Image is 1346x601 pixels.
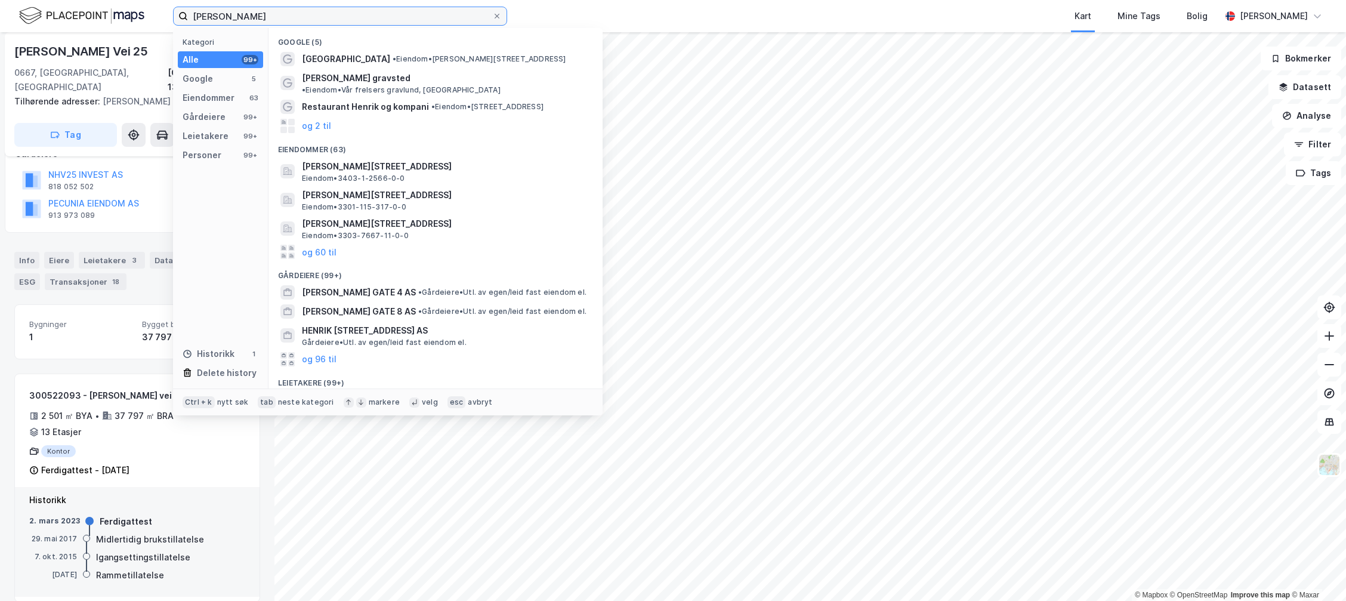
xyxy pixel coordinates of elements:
iframe: Chat Widget [1286,544,1346,601]
div: Transaksjoner [45,273,126,290]
div: esc [447,396,466,408]
span: Bygget bygningsområde [142,319,245,329]
div: Ferdigattest [100,514,152,529]
div: velg [422,397,438,407]
div: 99+ [242,150,258,160]
div: markere [369,397,400,407]
div: Kontrollprogram for chat [1286,544,1346,601]
span: Eiendom • Vår frelsers gravlund, [GEOGRAPHIC_DATA] [302,85,501,95]
button: Filter [1284,132,1341,156]
div: 0667, [GEOGRAPHIC_DATA], [GEOGRAPHIC_DATA] [14,66,168,94]
span: • [418,288,422,297]
span: Gårdeiere • Utl. av egen/leid fast eiendom el. [302,338,467,347]
div: [PERSON_NAME] Vei 25 [14,42,150,61]
div: 5 [249,74,258,84]
div: 3 [128,254,140,266]
span: [PERSON_NAME][STREET_ADDRESS] [302,159,588,174]
span: Eiendom • 3301-115-317-0-0 [302,202,406,212]
div: [GEOGRAPHIC_DATA], 137/39 [168,66,260,94]
span: [PERSON_NAME][STREET_ADDRESS] [302,217,588,231]
div: Google (5) [268,28,603,50]
div: 63 [249,93,258,103]
input: Søk på adresse, matrikkel, gårdeiere, leietakere eller personer [188,7,492,25]
img: Z [1318,454,1341,476]
button: Tags [1286,161,1341,185]
div: Historikk [183,347,234,361]
div: 818 052 502 [48,182,94,192]
button: og 60 til [302,245,336,259]
div: Alle [183,53,199,67]
div: Eiendommer (63) [268,135,603,157]
div: Rammetillatelse [96,568,164,582]
div: ESG [14,273,40,290]
span: HENRIK [STREET_ADDRESS] AS [302,323,588,338]
span: [GEOGRAPHIC_DATA] [302,52,390,66]
a: OpenStreetMap [1170,591,1228,599]
div: 300522093 - [PERSON_NAME] vei 25 [29,389,199,403]
div: Personer [183,148,221,162]
a: Improve this map [1231,591,1290,599]
div: Gårdeiere [183,110,226,124]
div: 2. mars 2023 [29,516,80,526]
div: [PERSON_NAME] Vei 27 [14,94,251,109]
span: Tilhørende adresser: [14,96,103,106]
a: Mapbox [1135,591,1168,599]
span: Eiendom • [PERSON_NAME][STREET_ADDRESS] [393,54,566,64]
span: • [431,102,435,111]
div: Ferdigattest - [DATE] [41,463,129,477]
div: 2 501 ㎡ BYA [41,409,92,423]
button: Datasett [1268,75,1341,99]
span: • [418,307,422,316]
span: [PERSON_NAME] gravsted [302,71,410,85]
span: [PERSON_NAME] GATE 8 AS [302,304,416,319]
div: 18 [110,276,122,288]
div: Leietakere (99+) [268,369,603,390]
button: og 2 til [302,119,331,133]
div: 99+ [242,55,258,64]
div: neste kategori [278,397,334,407]
div: 99+ [242,112,258,122]
span: Eiendom • [STREET_ADDRESS] [431,102,544,112]
div: 37 797 ㎡ [142,330,245,344]
span: [PERSON_NAME][STREET_ADDRESS] [302,188,588,202]
div: 13 Etasjer [41,425,81,439]
span: • [393,54,396,63]
span: Gårdeiere • Utl. av egen/leid fast eiendom el. [418,307,586,316]
div: Google [183,72,213,86]
div: Kart [1075,9,1091,23]
span: [PERSON_NAME] GATE 4 AS [302,285,416,300]
div: Leietakere [79,252,145,269]
div: avbryt [468,397,492,407]
span: • [302,85,305,94]
div: nytt søk [217,397,249,407]
div: Bolig [1187,9,1208,23]
div: Eiere [44,252,74,269]
div: Igangsettingstillatelse [96,550,190,565]
div: Gårdeiere (99+) [268,261,603,283]
div: Historikk [29,493,245,507]
span: Gårdeiere • Utl. av egen/leid fast eiendom el. [418,288,586,297]
div: tab [258,396,276,408]
div: 913 973 089 [48,211,95,220]
div: • [95,411,100,421]
div: Leietakere [183,129,229,143]
button: Analyse [1272,104,1341,128]
div: 99+ [242,131,258,141]
span: Eiendom • 3403-1-2566-0-0 [302,174,405,183]
div: [PERSON_NAME] [1240,9,1308,23]
span: Eiendom • 3303-7667-11-0-0 [302,231,409,241]
div: 29. mai 2017 [29,534,77,544]
span: Bygninger [29,319,132,329]
div: 37 797 ㎡ BRA [115,409,174,423]
div: [DATE] [29,569,77,580]
div: Eiendommer [183,91,234,105]
div: Delete history [197,366,257,380]
div: 7. okt. 2015 [29,551,77,562]
div: Midlertidig brukstillatelse [96,532,204,547]
div: Datasett [150,252,209,269]
div: Ctrl + k [183,396,215,408]
button: Bokmerker [1261,47,1341,70]
button: og 96 til [302,352,336,366]
div: Kategori [183,38,263,47]
div: 1 [29,330,132,344]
